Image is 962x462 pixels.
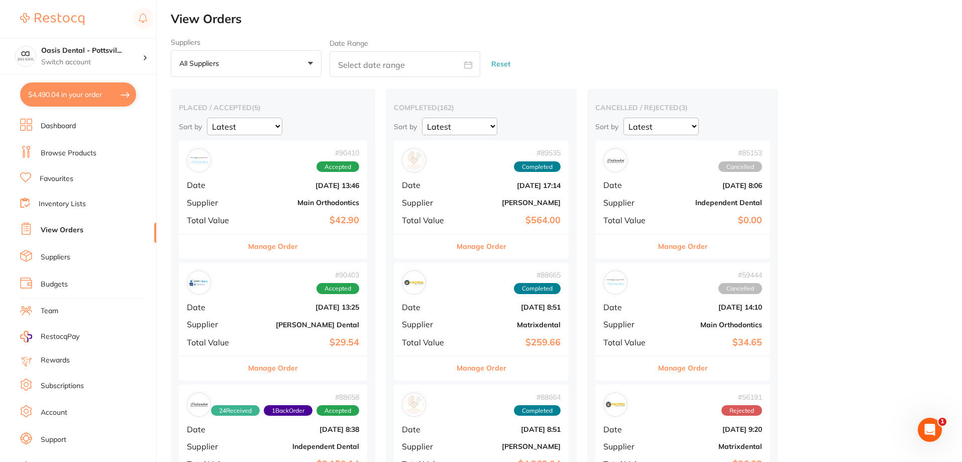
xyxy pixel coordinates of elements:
[662,199,762,207] b: Independent Dental
[402,198,452,207] span: Supplier
[211,405,260,416] span: Received
[330,39,368,47] label: Date Range
[662,215,762,226] b: $0.00
[514,405,561,416] span: Completed
[179,140,367,258] div: Main Orthodontics#90410AcceptedDate[DATE] 13:46SupplierMain OrthodonticsTotal Value$42.90Manage O...
[460,181,561,190] b: [DATE] 17:14
[595,122,618,131] p: Sort by
[41,306,58,316] a: Team
[514,149,561,157] span: # 89535
[402,180,452,190] span: Date
[316,149,359,157] span: # 90410
[402,303,452,312] span: Date
[248,234,298,258] button: Manage Order
[41,408,67,418] a: Account
[20,8,84,31] a: Restocq Logo
[718,283,762,294] span: Cancelled
[41,355,70,365] a: Rewards
[606,395,625,414] img: Matrixdental
[316,405,359,416] span: Accepted
[404,395,423,414] img: Henry Schein Halas
[187,198,242,207] span: Supplier
[41,381,84,391] a: Subscriptions
[41,280,68,290] a: Budgets
[662,442,762,450] b: Matrixdental
[39,199,86,209] a: Inventory Lists
[250,215,359,226] b: $42.90
[514,283,561,294] span: Completed
[658,234,708,258] button: Manage Order
[460,337,561,348] b: $259.66
[179,262,367,381] div: Erskine Dental#90403AcceptedDate[DATE] 13:25Supplier[PERSON_NAME] DentalTotal Value$29.54Manage O...
[603,303,654,312] span: Date
[460,425,561,433] b: [DATE] 8:51
[189,151,208,170] img: Main Orthodontics
[404,151,423,170] img: Henry Schein Halas
[460,321,561,329] b: Matrixdental
[514,393,561,401] span: # 88664
[603,442,654,451] span: Supplier
[394,122,417,131] p: Sort by
[187,303,242,312] span: Date
[460,215,561,226] b: $564.00
[20,82,136,107] button: $4,490.04 in your order
[316,283,359,294] span: Accepted
[41,148,96,158] a: Browse Products
[250,181,359,190] b: [DATE] 13:46
[41,332,79,342] span: RestocqPay
[603,425,654,434] span: Date
[316,161,359,172] span: Accepted
[721,405,762,416] span: Rejected
[187,442,242,451] span: Supplier
[938,418,946,426] span: 1
[20,331,79,342] a: RestocqPay
[404,273,423,292] img: Matrixdental
[718,271,762,279] span: # 59444
[402,216,452,225] span: Total Value
[394,103,569,112] h2: completed ( 162 )
[606,273,625,292] img: Main Orthodontics
[41,435,66,445] a: Support
[918,418,942,442] iframe: Intercom live chat
[662,303,762,311] b: [DATE] 14:10
[460,303,561,311] b: [DATE] 8:51
[402,338,452,347] span: Total Value
[460,442,561,450] b: [PERSON_NAME]
[41,46,143,56] h4: Oasis Dental - Pottsville
[20,331,32,342] img: RestocqPay
[402,442,452,451] span: Supplier
[330,51,480,77] input: Select date range
[316,271,359,279] span: # 90403
[20,13,84,25] img: Restocq Logo
[179,103,367,112] h2: placed / accepted ( 5 )
[662,181,762,190] b: [DATE] 8:06
[189,273,208,292] img: Erskine Dental
[718,149,762,157] span: # 85153
[250,442,359,450] b: Independent Dental
[603,216,654,225] span: Total Value
[488,51,513,77] button: Reset
[211,393,359,401] span: # 88658
[603,320,654,329] span: Supplier
[187,180,242,190] span: Date
[250,321,359,329] b: [PERSON_NAME] Dental
[402,320,452,329] span: Supplier
[402,425,452,434] span: Date
[41,57,143,67] p: Switch account
[603,198,654,207] span: Supplier
[179,59,223,68] p: All suppliers
[662,337,762,348] b: $34.65
[457,234,506,258] button: Manage Order
[187,216,242,225] span: Total Value
[40,174,73,184] a: Favourites
[250,337,359,348] b: $29.54
[41,121,76,131] a: Dashboard
[187,338,242,347] span: Total Value
[514,271,561,279] span: # 88665
[187,425,242,434] span: Date
[658,356,708,380] button: Manage Order
[460,199,561,207] b: [PERSON_NAME]
[248,356,298,380] button: Manage Order
[250,199,359,207] b: Main Orthodontics
[721,393,762,401] span: # 56191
